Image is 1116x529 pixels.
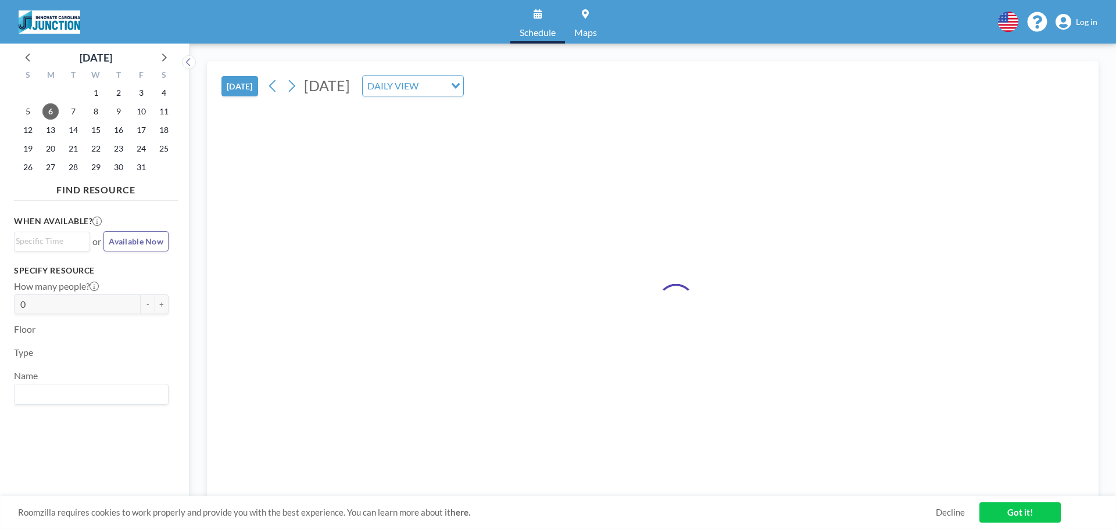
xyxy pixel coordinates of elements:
[40,69,62,84] div: M
[18,507,936,518] span: Roomzilla requires cookies to work properly and provide you with the best experience. You can lea...
[88,85,104,101] span: Wednesday, October 1, 2025
[62,69,85,84] div: T
[520,28,556,37] span: Schedule
[107,69,130,84] div: T
[363,76,463,96] div: Search for option
[14,323,35,335] label: Floor
[20,103,36,120] span: Sunday, October 5, 2025
[14,280,99,292] label: How many people?
[15,232,90,250] div: Search for option
[141,294,155,314] button: -
[936,507,965,518] a: Decline
[979,502,1061,523] a: Got it!
[130,69,152,84] div: F
[16,387,162,402] input: Search for option
[155,294,169,314] button: +
[133,85,149,101] span: Friday, October 3, 2025
[422,78,444,93] input: Search for option
[133,122,149,138] span: Friday, October 17, 2025
[110,159,127,175] span: Thursday, October 30, 2025
[88,103,104,120] span: Wednesday, October 8, 2025
[133,141,149,157] span: Friday, October 24, 2025
[14,370,38,382] label: Name
[14,347,33,358] label: Type
[152,69,175,84] div: S
[1076,17,1097,27] span: Log in
[92,236,101,247] span: or
[20,122,36,138] span: Sunday, October 12, 2025
[15,384,168,404] div: Search for option
[65,141,81,157] span: Tuesday, October 21, 2025
[109,236,163,246] span: Available Now
[110,85,127,101] span: Thursday, October 2, 2025
[156,85,172,101] span: Saturday, October 4, 2025
[103,231,169,251] button: Available Now
[133,159,149,175] span: Friday, October 31, 2025
[304,77,350,94] span: [DATE]
[88,122,104,138] span: Wednesday, October 15, 2025
[156,122,172,138] span: Saturday, October 18, 2025
[16,235,83,247] input: Search for option
[156,103,172,120] span: Saturday, October 11, 2025
[14,265,169,276] h3: Specify resource
[1056,14,1097,30] a: Log in
[80,49,112,66] div: [DATE]
[450,507,470,517] a: here.
[42,159,59,175] span: Monday, October 27, 2025
[110,141,127,157] span: Thursday, October 23, 2025
[88,159,104,175] span: Wednesday, October 29, 2025
[110,122,127,138] span: Thursday, October 16, 2025
[19,10,80,34] img: organization-logo
[88,141,104,157] span: Wednesday, October 22, 2025
[65,103,81,120] span: Tuesday, October 7, 2025
[42,103,59,120] span: Monday, October 6, 2025
[156,141,172,157] span: Saturday, October 25, 2025
[14,179,178,196] h4: FIND RESOURCE
[365,78,421,93] span: DAILY VIEW
[110,103,127,120] span: Thursday, October 9, 2025
[85,69,108,84] div: W
[17,69,40,84] div: S
[574,28,597,37] span: Maps
[42,141,59,157] span: Monday, October 20, 2025
[65,122,81,138] span: Tuesday, October 14, 2025
[221,76,258,96] button: [DATE]
[20,159,36,175] span: Sunday, October 26, 2025
[133,103,149,120] span: Friday, October 10, 2025
[65,159,81,175] span: Tuesday, October 28, 2025
[42,122,59,138] span: Monday, October 13, 2025
[20,141,36,157] span: Sunday, October 19, 2025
